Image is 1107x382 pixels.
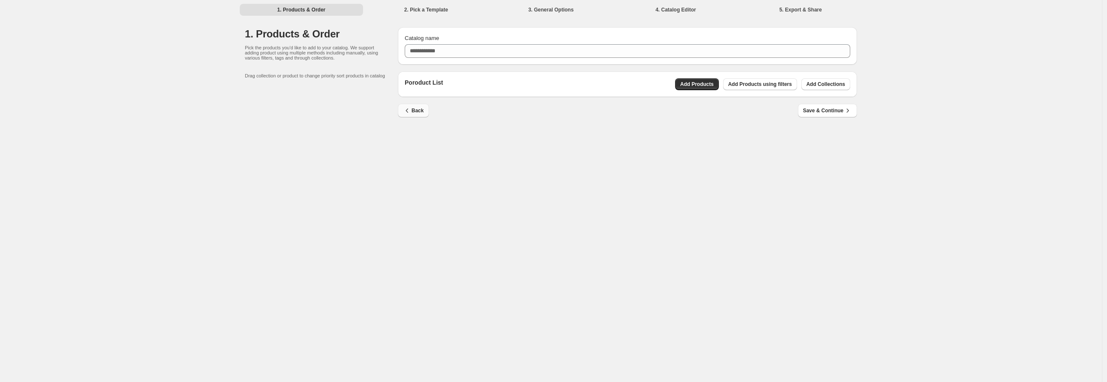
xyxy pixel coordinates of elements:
[403,106,424,115] span: Back
[398,104,429,117] button: Back
[728,81,792,88] span: Add Products using filters
[680,81,714,88] span: Add Products
[245,45,381,60] p: Pick the products you'd like to add to your catalog. We support adding product using multiple met...
[798,104,857,117] button: Save & Continue
[405,35,439,41] span: Catalog name
[405,78,443,90] p: Poroduct List
[245,27,398,41] h1: 1. Products & Order
[803,106,852,115] span: Save & Continue
[806,81,845,88] span: Add Collections
[245,73,398,78] p: Drag collection or product to change priority sort products in catalog
[675,78,719,90] button: Add Products
[723,78,797,90] button: Add Products using filters
[801,78,850,90] button: Add Collections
